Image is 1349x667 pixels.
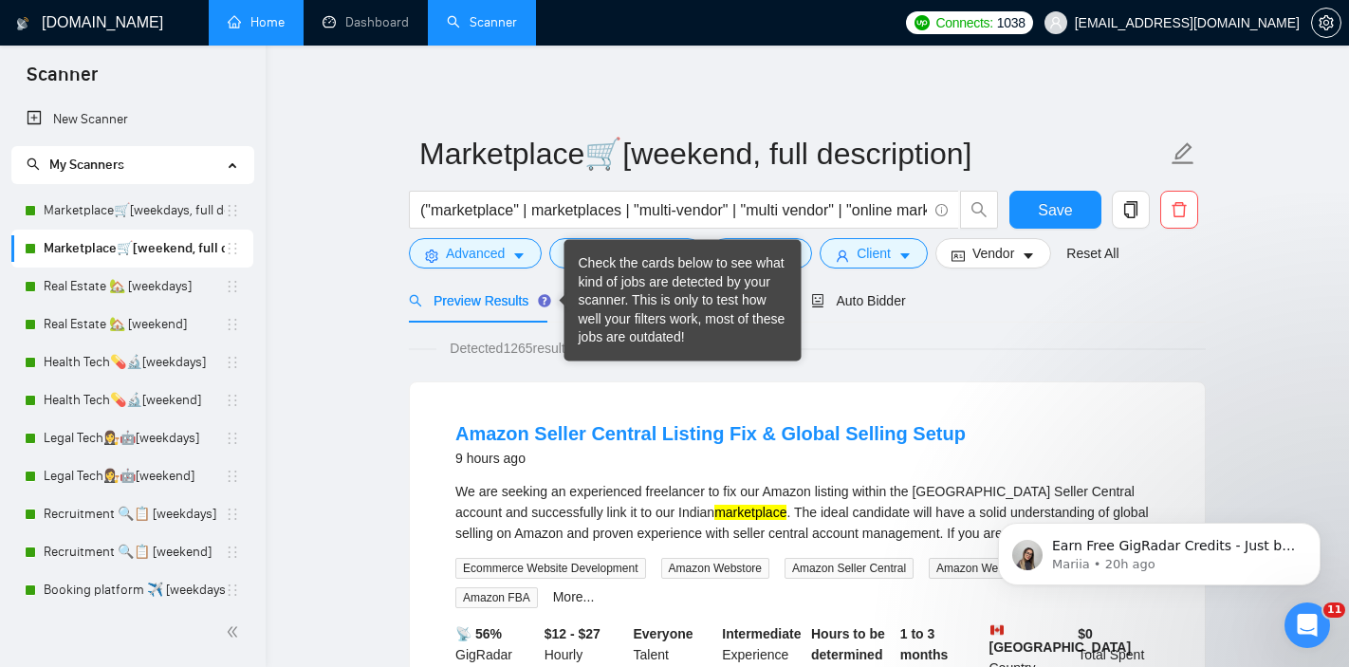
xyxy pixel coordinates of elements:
[553,589,595,604] a: More...
[455,423,966,444] a: Amazon Seller Central Listing Fix & Global Selling Setup
[409,293,545,308] span: Preview Results
[225,241,240,256] span: holder
[711,238,813,269] button: folderJobscaret-down
[990,623,1004,637] img: 🇨🇦
[935,238,1051,269] button: idcardVendorcaret-down
[27,157,40,171] span: search
[419,130,1167,177] input: Scanner name...
[225,545,240,560] span: holder
[446,243,505,264] span: Advanced
[11,101,253,139] li: New Scanner
[1078,626,1093,641] b: $ 0
[11,192,253,230] li: Marketplace🛒[weekdays, full description]
[972,243,1014,264] span: Vendor
[225,203,240,218] span: holder
[44,495,225,533] a: Recruitment 🔍📋 [weekdays]
[549,238,702,269] button: barsJob Categorycaret-down
[27,157,124,173] span: My Scanners
[1284,602,1330,648] iframe: Intercom live chat
[409,238,542,269] button: settingAdvancedcaret-down
[722,626,801,641] b: Intermediate
[225,355,240,370] span: holder
[11,533,253,571] li: Recruitment 🔍📋 [weekend]
[44,192,225,230] a: Marketplace🛒[weekdays, full description]
[44,230,225,268] a: Marketplace🛒[weekend, full description]
[225,393,240,408] span: holder
[935,12,992,33] span: Connects:
[455,447,966,470] div: 9 hours ago
[661,558,770,579] span: Amazon Webstore
[409,294,422,307] span: search
[455,481,1159,544] div: We are seeking an experienced freelancer to fix our Amazon listing within the [GEOGRAPHIC_DATA] S...
[1112,191,1150,229] button: copy
[989,623,1132,655] b: [GEOGRAPHIC_DATA]
[44,268,225,306] a: Real Estate 🏡 [weekdays]
[16,9,29,39] img: logo
[1038,198,1072,222] span: Save
[44,571,225,609] a: Booking platform ✈️ [weekdays]
[44,533,225,571] a: Recruitment 🔍📋 [weekend]
[225,279,240,294] span: holder
[455,626,502,641] b: 📡 56%
[714,505,786,520] mark: marketplace
[225,469,240,484] span: holder
[11,381,253,419] li: Health Tech💊🔬[weekend]
[11,457,253,495] li: Legal Tech👩‍⚖️🤖[weekend]
[1066,243,1118,264] a: Reset All
[1323,602,1345,618] span: 11
[27,101,238,139] a: New Scanner
[857,243,891,264] span: Client
[11,61,113,101] span: Scanner
[1312,15,1340,30] span: setting
[225,583,240,598] span: holder
[512,249,526,263] span: caret-down
[900,626,949,662] b: 1 to 3 months
[545,626,601,641] b: $12 - $27
[436,338,676,359] span: Detected 1265 results (4.20 seconds)
[970,483,1349,616] iframe: Intercom notifications message
[811,294,824,307] span: robot
[225,507,240,522] span: holder
[915,15,930,30] img: upwork-logo.png
[811,293,905,308] span: Auto Bidder
[811,626,885,662] b: Hours to be determined
[11,495,253,533] li: Recruitment 🔍📋 [weekdays]
[44,457,225,495] a: Legal Tech👩‍⚖️🤖[weekend]
[323,14,409,30] a: dashboardDashboard
[836,249,849,263] span: user
[226,622,245,641] span: double-left
[1113,201,1149,218] span: copy
[634,626,693,641] b: Everyone
[425,249,438,263] span: setting
[11,419,253,457] li: Legal Tech👩‍⚖️🤖[weekdays]
[898,249,912,263] span: caret-down
[11,571,253,609] li: Booking platform ✈️ [weekdays]
[1171,141,1195,166] span: edit
[961,201,997,218] span: search
[44,343,225,381] a: Health Tech💊🔬[weekdays]
[1009,191,1101,229] button: Save
[225,431,240,446] span: holder
[1049,16,1063,29] span: user
[929,558,1059,579] span: Amazon Web Services
[952,249,965,263] span: idcard
[820,238,928,269] button: userClientcaret-down
[225,317,240,332] span: holder
[49,157,124,173] span: My Scanners
[960,191,998,229] button: search
[44,419,225,457] a: Legal Tech👩‍⚖️🤖[weekdays]
[1311,15,1341,30] a: setting
[420,198,927,222] input: Search Freelance Jobs...
[785,558,914,579] span: Amazon Seller Central
[44,306,225,343] a: Real Estate 🏡 [weekend]
[935,204,948,216] span: info-circle
[1160,191,1198,229] button: delete
[11,343,253,381] li: Health Tech💊🔬[weekdays]
[997,12,1026,33] span: 1038
[579,254,787,347] div: Check the cards below to see what kind of jobs are detected by your scanner. This is only to test...
[1022,249,1035,263] span: caret-down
